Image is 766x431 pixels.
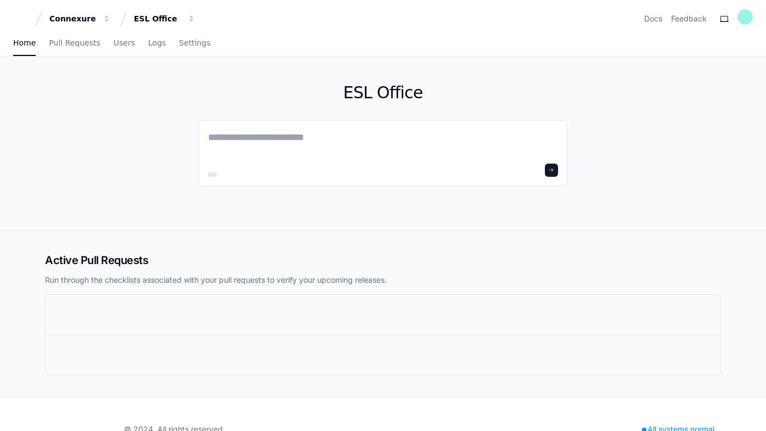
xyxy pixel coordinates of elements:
span: Settings [179,40,210,46]
a: Settings [179,31,210,56]
div: Connexure [49,13,97,24]
button: Feedback [671,13,707,24]
a: Users [114,31,135,56]
span: Users [114,40,135,46]
div: ESL Office [134,13,181,24]
span: Home [13,40,36,46]
button: ESL Office [129,9,200,29]
p: Run through the checklists associated with your pull requests to verify your upcoming releases. [45,275,721,286]
span: Pull Requests [49,40,100,46]
a: Docs [644,13,662,24]
a: Logs [148,31,166,56]
span: Logs [148,40,166,46]
h1: ESL Office [199,83,567,103]
button: Connexure [45,9,115,29]
h2: Active Pull Requests [45,253,721,268]
a: Pull Requests [49,31,100,56]
a: Home [13,31,36,56]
